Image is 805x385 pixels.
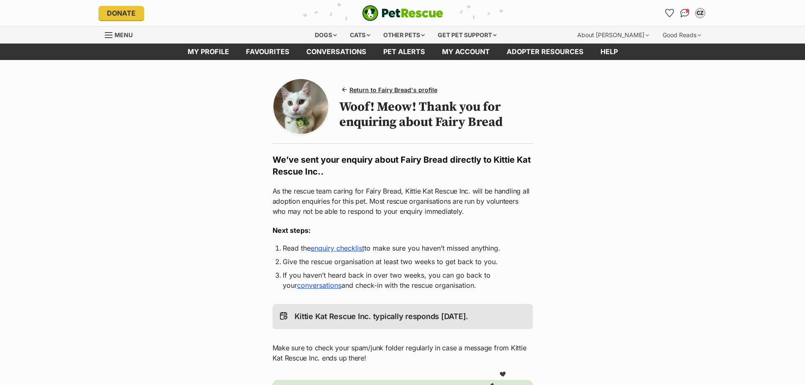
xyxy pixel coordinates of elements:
button: My account [693,6,707,20]
a: conversations [298,44,375,60]
a: Conversations [678,6,692,20]
a: enquiry checklist [311,244,364,252]
img: Photo of Fairy Bread [273,79,328,134]
div: CZ [696,9,704,17]
a: conversations [297,281,341,289]
a: Favourites [237,44,298,60]
a: PetRescue [362,5,443,21]
a: Pet alerts [375,44,434,60]
li: Read the to make sure you haven’t missed anything. [283,243,523,253]
ul: Account quick links [663,6,707,20]
div: Other pets [377,27,431,44]
li: If you haven’t heard back in over two weeks, you can go back to your and check-in with the rescue... [283,270,523,290]
div: Get pet support [432,27,502,44]
span: Return to Fairy Bread's profile [349,85,437,94]
a: Menu [105,27,139,42]
h1: Woof! Meow! Thank you for enquiring about Fairy Bread [339,99,533,130]
div: Dogs [309,27,343,44]
a: Help [592,44,626,60]
a: Favourites [663,6,677,20]
a: Return to Fairy Bread's profile [339,84,441,96]
div: Cats [344,27,376,44]
a: Donate [98,6,144,20]
p: Make sure to check your spam/junk folder regularly in case a message from Kittie Kat Rescue Inc. ... [273,343,533,363]
h2: We’ve sent your enquiry about Fairy Bread directly to Kittie Kat Rescue Inc.. [273,154,533,177]
a: My account [434,44,498,60]
h3: Next steps: [273,225,533,235]
a: Adopter resources [498,44,592,60]
li: Give the rescue organisation at least two weeks to get back to you. [283,257,523,267]
p: As the rescue team caring for Fairy Bread, Kittie Kat Rescue Inc. will be handling all adoption e... [273,186,533,216]
span: Menu [115,31,133,38]
img: logo-e224e6f780fb5917bec1dbf3a21bbac754714ae5b6737aabdf751b685950b380.svg [362,5,443,21]
div: Good Reads [657,27,707,44]
div: About [PERSON_NAME] [571,27,655,44]
a: My profile [179,44,237,60]
p: Kittie Kat Rescue Inc. typically responds [DATE]. [295,311,469,322]
img: chat-41dd97257d64d25036548639549fe6c8038ab92f7586957e7f3b1b290dea8141.svg [680,9,689,17]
